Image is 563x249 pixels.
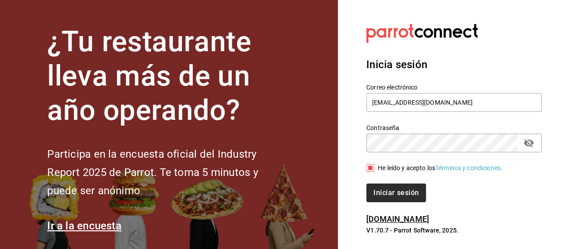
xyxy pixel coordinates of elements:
button: passwordField [521,135,536,151]
div: He leído y acepto los [378,163,502,173]
input: Ingresa tu correo electrónico [366,93,542,112]
h3: Inicia sesión [366,57,542,73]
p: V1.70.7 - Parrot Software, 2025. [366,226,542,235]
button: Iniciar sesión [366,184,426,202]
label: Contraseña [366,125,542,131]
h1: ¿Tu restaurante lleva más de un año operando? [47,25,288,127]
h2: Participa en la encuesta oficial del Industry Report 2025 de Parrot. Te toma 5 minutos y puede se... [47,145,288,200]
a: Términos y condiciones. [435,164,502,171]
label: Correo electrónico [366,84,542,90]
a: [DOMAIN_NAME] [366,214,429,224]
a: Ir a la encuesta [47,220,122,232]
